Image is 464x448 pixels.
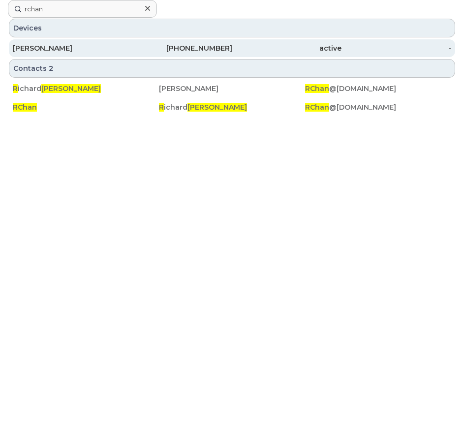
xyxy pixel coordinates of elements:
[159,103,164,112] span: R
[187,103,247,112] span: [PERSON_NAME]
[13,84,159,93] div: ichard
[13,43,123,53] div: [PERSON_NAME]
[305,103,329,112] span: RChan
[123,43,232,53] div: [PHONE_NUMBER]
[41,84,101,93] span: [PERSON_NAME]
[9,59,455,78] div: Contacts
[9,80,455,97] a: Richard[PERSON_NAME][PERSON_NAME]RChan@[DOMAIN_NAME]
[159,102,305,112] div: ichard
[305,84,329,93] span: RChan
[305,84,451,93] div: @[DOMAIN_NAME]
[9,98,455,116] a: RChanRichard[PERSON_NAME]RChan@[DOMAIN_NAME]
[49,63,54,73] span: 2
[341,43,451,53] div: -
[9,19,455,37] div: Devices
[232,43,342,53] div: active
[9,39,455,57] a: [PERSON_NAME][PHONE_NUMBER]active-
[13,103,37,112] span: RChan
[159,84,305,93] div: [PERSON_NAME]
[305,102,451,112] div: @[DOMAIN_NAME]
[13,84,18,93] span: R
